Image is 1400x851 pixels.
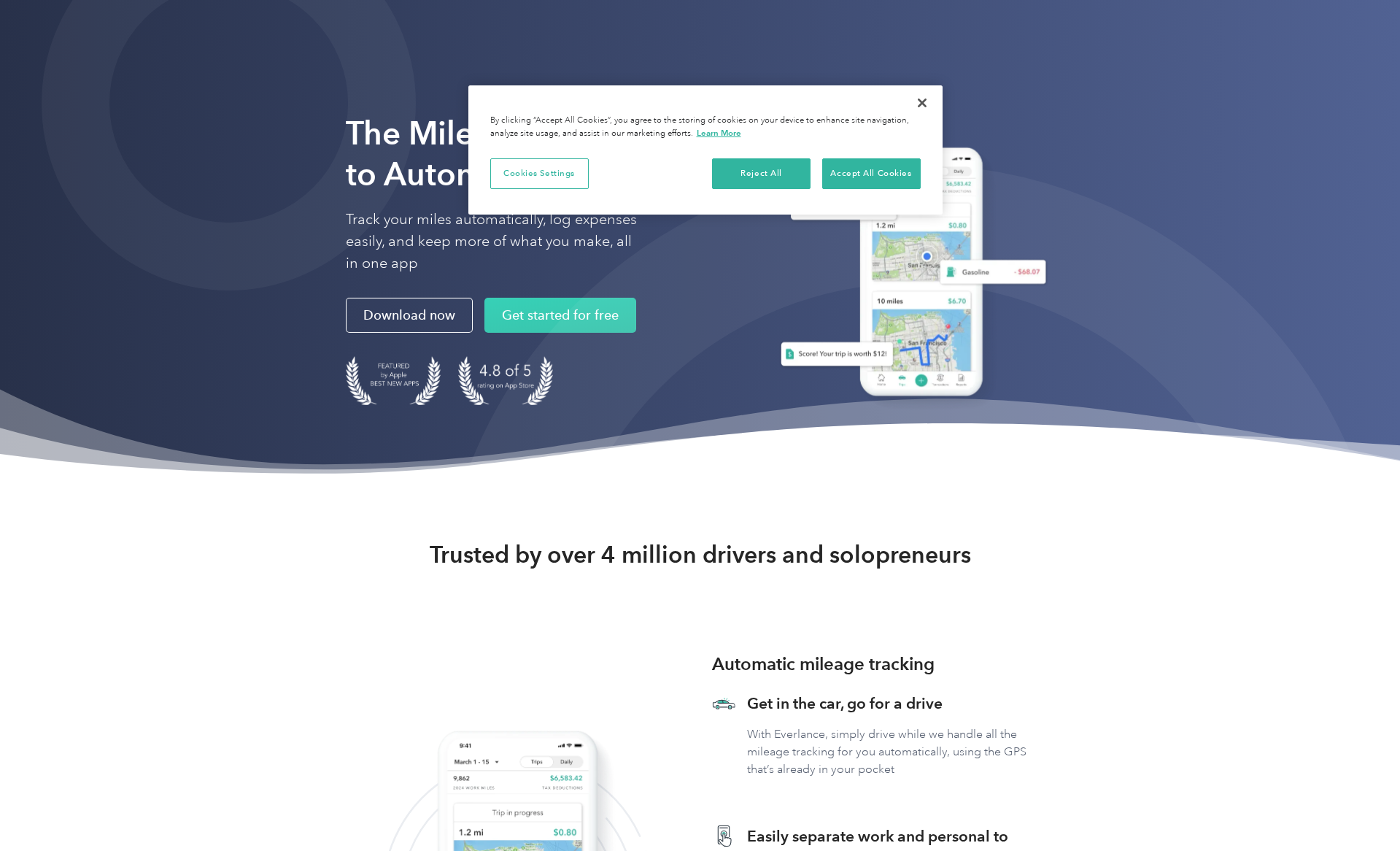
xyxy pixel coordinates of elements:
[346,209,638,274] p: Track your miles automatically, log expenses easily, and keep more of what you make, all in one app
[484,298,636,333] a: Get started for free
[346,356,441,405] img: Badge for Featured by Apple Best New Apps
[458,356,553,405] img: 4.9 out of 5 stars on the app store
[697,128,741,138] a: More information about your privacy, opens in a new tab
[430,540,971,569] strong: Trusted by over 4 million drivers and solopreneurs
[747,725,1055,778] p: With Everlance, simply drive while we handle all the mileage tracking for you automatically, usin...
[712,651,935,677] h3: Automatic mileage tracking
[906,87,938,119] button: Close
[468,85,943,215] div: Privacy
[747,693,1055,714] h3: Get in the car, go for a drive
[490,115,921,140] div: By clicking “Accept All Cookies”, you agree to the storing of cookies on your device to enhance s...
[468,85,943,215] div: Cookie banner
[712,158,811,189] button: Reject All
[346,298,473,333] a: Download now
[490,158,589,189] button: Cookies Settings
[822,158,921,189] button: Accept All Cookies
